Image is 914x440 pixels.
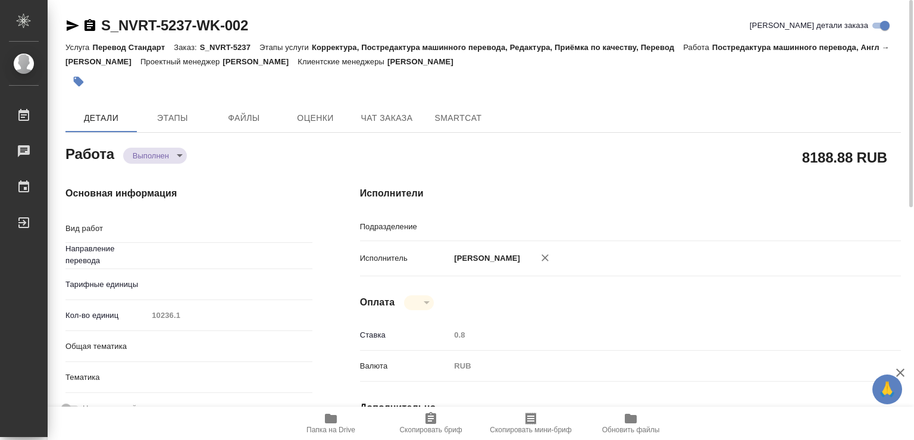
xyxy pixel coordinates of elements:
[358,111,415,126] span: Чат заказа
[450,326,856,344] input: Пустое поле
[65,186,312,201] h4: Основная информация
[490,426,571,434] span: Скопировать мини-бриф
[65,372,148,383] p: Тематика
[877,377,897,402] span: 🙏
[65,279,148,291] p: Тарифные единицы
[360,295,395,310] h4: Оплата
[73,111,130,126] span: Детали
[360,252,450,264] p: Исполнитель
[387,57,462,66] p: [PERSON_NAME]
[148,274,312,295] div: ​
[872,375,902,404] button: 🙏
[215,111,273,126] span: Файлы
[306,426,355,434] span: Папка на Drive
[148,336,312,357] div: ​
[101,17,248,33] a: S_NVRT-5237-WK-002
[360,360,450,372] p: Валюта
[65,310,148,322] p: Кол-во единиц
[360,329,450,341] p: Ставка
[298,57,387,66] p: Клиентские менеджеры
[123,148,187,164] div: Выполнен
[223,57,298,66] p: [PERSON_NAME]
[399,426,462,434] span: Скопировать бриф
[683,43,712,52] p: Работа
[532,245,558,271] button: Удалить исполнителя
[602,426,660,434] span: Обновить файлы
[65,43,92,52] p: Услуга
[381,407,481,440] button: Скопировать бриф
[144,111,201,126] span: Этапы
[281,407,381,440] button: Папка на Drive
[404,295,434,310] div: Выполнен
[83,402,158,414] span: Нотариальный заказ
[65,142,114,164] h2: Работа
[450,356,856,376] div: RUB
[450,252,520,264] p: [PERSON_NAME]
[481,407,581,440] button: Скопировать мини-бриф
[360,186,901,201] h4: Исполнители
[581,407,681,440] button: Обновить файлы
[200,43,259,52] p: S_NVRT-5237
[140,57,223,66] p: Проектный менеджер
[65,18,80,33] button: Скопировать ссылку для ЯМессенджера
[312,43,683,52] p: Корректура, Постредактура машинного перевода, Редактура, Приёмка по качеству, Перевод
[65,243,148,267] p: Направление перевода
[83,18,97,33] button: Скопировать ссылку
[65,223,148,235] p: Вид работ
[802,147,887,167] h2: 8188.88 RUB
[92,43,174,52] p: Перевод Стандарт
[148,307,312,324] input: Пустое поле
[430,111,487,126] span: SmartCat
[360,401,901,415] h4: Дополнительно
[360,221,450,233] p: Подразделение
[174,43,199,52] p: Заказ:
[750,20,868,32] span: [PERSON_NAME] детали заказа
[287,111,344,126] span: Оценки
[129,151,173,161] button: Выполнен
[65,68,92,95] button: Добавить тэг
[148,367,312,388] div: ​
[65,341,148,352] p: Общая тематика
[259,43,312,52] p: Этапы услуги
